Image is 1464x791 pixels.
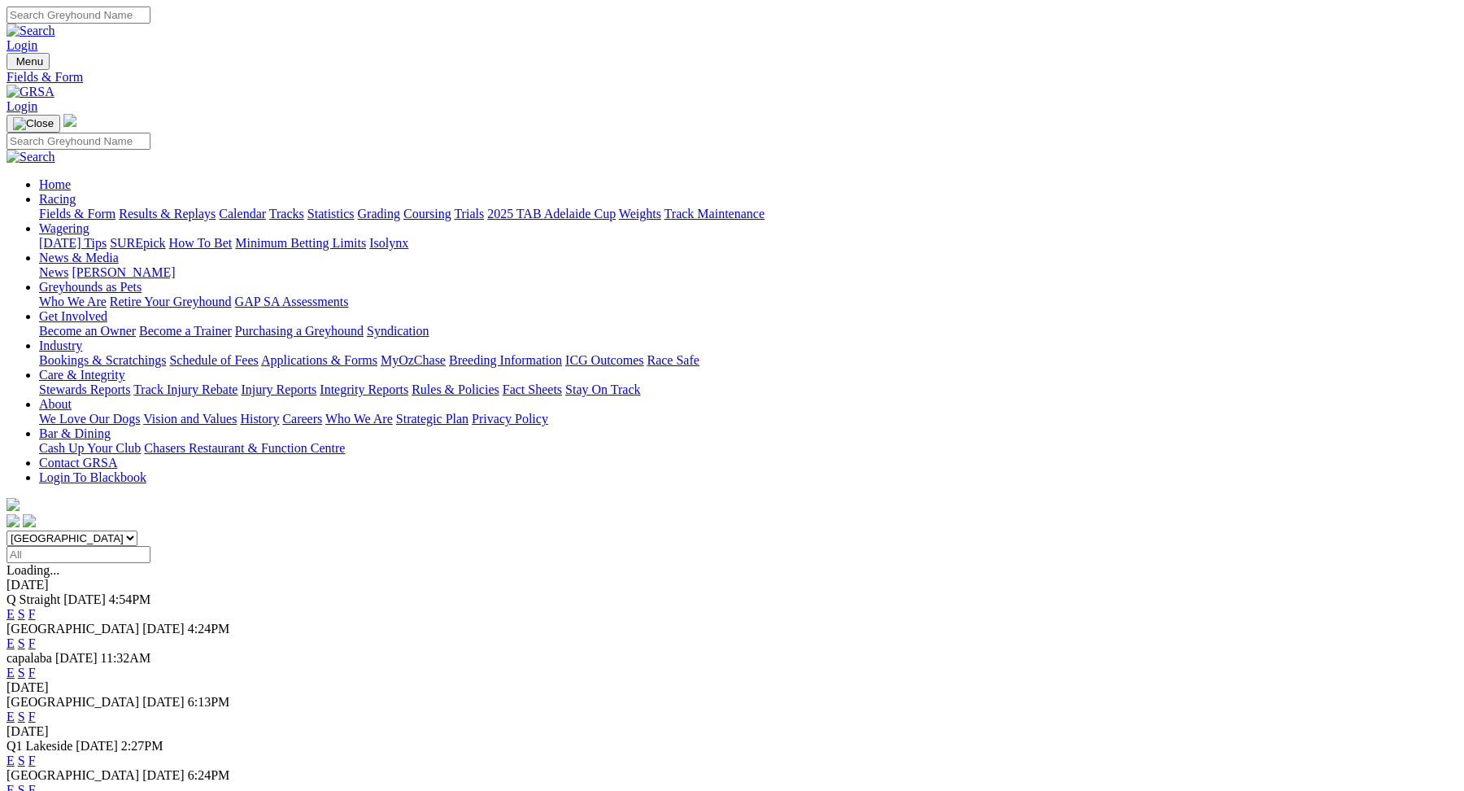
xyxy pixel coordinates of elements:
[7,99,37,113] a: Login
[121,739,163,753] span: 2:27PM
[7,150,55,164] img: Search
[7,53,50,70] button: Toggle navigation
[39,441,1457,456] div: Bar & Dining
[142,622,185,636] span: [DATE]
[39,177,71,191] a: Home
[487,207,616,221] a: 2025 TAB Adelaide Cup
[7,133,150,150] input: Search
[7,70,1457,85] div: Fields & Form
[143,412,237,426] a: Vision and Values
[39,309,107,323] a: Get Involved
[307,207,355,221] a: Statistics
[412,382,499,396] a: Rules & Policies
[664,207,765,221] a: Track Maintenance
[144,441,345,455] a: Chasers Restaurant & Function Centre
[261,353,377,367] a: Applications & Forms
[39,295,1457,309] div: Greyhounds as Pets
[142,768,185,782] span: [DATE]
[13,117,54,130] img: Close
[7,498,20,511] img: logo-grsa-white.png
[7,724,1457,739] div: [DATE]
[39,207,115,221] a: Fields & Form
[39,412,1457,426] div: About
[454,207,484,221] a: Trials
[76,739,118,753] span: [DATE]
[7,607,15,621] a: E
[39,441,141,455] a: Cash Up Your Club
[7,666,15,680] a: E
[55,651,98,665] span: [DATE]
[235,236,366,250] a: Minimum Betting Limits
[7,38,37,52] a: Login
[39,339,82,352] a: Industry
[565,353,643,367] a: ICG Outcomes
[7,768,139,782] span: [GEOGRAPHIC_DATA]
[325,412,393,426] a: Who We Are
[449,353,562,367] a: Breeding Information
[28,710,36,723] a: F
[39,353,166,367] a: Bookings & Scratchings
[369,236,408,250] a: Isolynx
[7,754,15,767] a: E
[18,666,25,680] a: S
[133,382,237,396] a: Track Injury Rebate
[142,695,185,709] span: [DATE]
[188,695,230,709] span: 6:13PM
[282,412,322,426] a: Careers
[7,7,150,24] input: Search
[63,114,76,127] img: logo-grsa-white.png
[39,236,1457,251] div: Wagering
[39,426,111,440] a: Bar & Dining
[119,207,216,221] a: Results & Replays
[503,382,562,396] a: Fact Sheets
[39,353,1457,368] div: Industry
[7,739,72,753] span: Q1 Lakeside
[235,295,349,308] a: GAP SA Assessments
[109,592,151,606] span: 4:54PM
[72,265,175,279] a: [PERSON_NAME]
[39,265,1457,280] div: News & Media
[7,680,1457,695] div: [DATE]
[188,768,230,782] span: 6:24PM
[7,546,150,563] input: Select date
[101,651,151,665] span: 11:32AM
[472,412,548,426] a: Privacy Policy
[169,236,233,250] a: How To Bet
[28,754,36,767] a: F
[647,353,699,367] a: Race Safe
[16,55,43,68] span: Menu
[110,236,165,250] a: SUREpick
[39,192,76,206] a: Racing
[7,695,139,709] span: [GEOGRAPHIC_DATA]
[39,382,130,396] a: Stewards Reports
[39,207,1457,221] div: Racing
[39,324,136,338] a: Become an Owner
[39,324,1457,339] div: Get Involved
[358,207,400,221] a: Grading
[7,85,54,99] img: GRSA
[39,382,1457,397] div: Care & Integrity
[7,710,15,723] a: E
[18,754,25,767] a: S
[39,265,68,279] a: News
[39,470,146,484] a: Login To Blackbook
[7,578,1457,592] div: [DATE]
[320,382,408,396] a: Integrity Reports
[39,397,72,411] a: About
[619,207,661,221] a: Weights
[39,236,107,250] a: [DATE] Tips
[18,607,25,621] a: S
[269,207,304,221] a: Tracks
[219,207,266,221] a: Calendar
[7,24,55,38] img: Search
[39,251,119,264] a: News & Media
[7,563,59,577] span: Loading...
[565,382,640,396] a: Stay On Track
[367,324,429,338] a: Syndication
[139,324,232,338] a: Become a Trainer
[39,295,107,308] a: Who We Are
[28,666,36,680] a: F
[7,514,20,527] img: facebook.svg
[39,412,140,426] a: We Love Our Dogs
[39,368,125,382] a: Care & Integrity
